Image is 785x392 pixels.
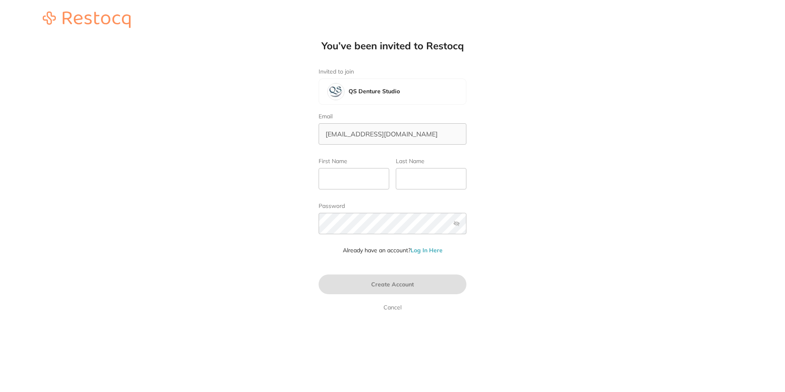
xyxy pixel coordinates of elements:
span: Create Account [371,281,414,288]
label: Password [319,203,466,210]
a: Log In Here [411,247,443,254]
a: Cancel [319,304,466,311]
label: First Name [319,158,389,165]
img: restocq_logo.svg [43,12,131,28]
button: Create Account [319,274,466,294]
label: Last Name [396,158,466,165]
h4: QS Denture Studio [349,88,400,96]
p: Already have an account? [319,247,466,255]
h1: You’ve been invited to Restocq [319,39,466,52]
label: Invited to join [319,68,466,75]
label: Email [319,113,466,120]
img: QS Denture Studio [328,83,344,100]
